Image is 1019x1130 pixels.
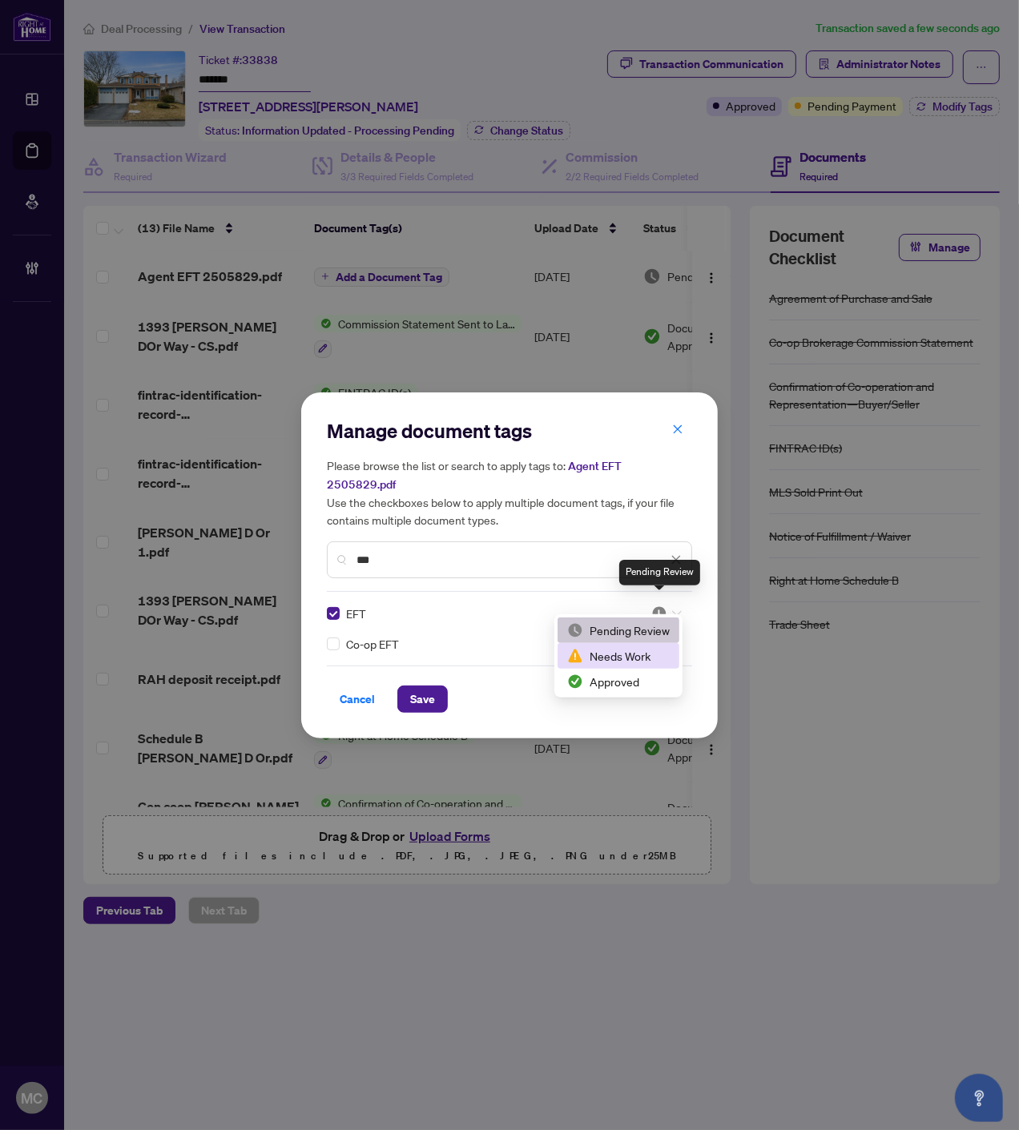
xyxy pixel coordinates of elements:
[327,456,692,529] h5: Please browse the list or search to apply tags to: Use the checkboxes below to apply multiple doc...
[955,1074,1003,1122] button: Open asap
[327,418,692,444] h2: Manage document tags
[327,686,388,713] button: Cancel
[346,635,399,653] span: Co-op EFT
[651,605,682,621] span: Pending Review
[672,424,683,435] span: close
[567,648,583,664] img: status
[619,560,700,585] div: Pending Review
[346,605,366,622] span: EFT
[671,554,682,565] span: close
[567,647,670,665] div: Needs Work
[558,617,679,643] div: Pending Review
[651,605,667,621] img: status
[567,622,583,638] img: status
[327,459,622,492] span: Agent EFT 2505829.pdf
[410,686,435,712] span: Save
[558,669,679,694] div: Approved
[397,686,448,713] button: Save
[340,686,375,712] span: Cancel
[567,621,670,639] div: Pending Review
[567,674,583,690] img: status
[567,673,670,690] div: Approved
[558,643,679,669] div: Needs Work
